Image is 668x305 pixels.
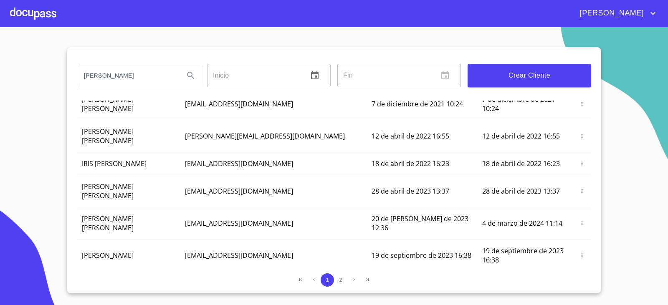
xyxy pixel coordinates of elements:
[339,277,342,283] span: 2
[474,70,584,81] span: Crear Cliente
[372,99,463,108] span: 7 de diciembre de 2021 10:24
[185,251,293,260] span: [EMAIL_ADDRESS][DOMAIN_NAME]
[372,131,449,141] span: 12 de abril de 2022 16:55
[482,187,560,196] span: 28 de abril de 2023 13:37
[185,219,293,228] span: [EMAIL_ADDRESS][DOMAIN_NAME]
[82,95,134,113] span: [PERSON_NAME] [PERSON_NAME]
[334,273,347,287] button: 2
[372,214,468,232] span: 20 de [PERSON_NAME] de 2023 12:36
[482,159,560,168] span: 18 de abril de 2022 16:23
[321,273,334,287] button: 1
[185,131,345,141] span: [PERSON_NAME][EMAIL_ADDRESS][DOMAIN_NAME]
[574,7,658,20] button: account of current user
[574,7,648,20] span: [PERSON_NAME]
[82,251,134,260] span: [PERSON_NAME]
[372,251,471,260] span: 19 de septiembre de 2023 16:38
[482,131,560,141] span: 12 de abril de 2022 16:55
[82,127,134,145] span: [PERSON_NAME] [PERSON_NAME]
[326,277,329,283] span: 1
[181,66,201,86] button: Search
[482,246,564,265] span: 19 de septiembre de 2023 16:38
[482,95,555,113] span: 7 de diciembre de 2021 10:24
[372,187,449,196] span: 28 de abril de 2023 13:37
[185,159,293,168] span: [EMAIL_ADDRESS][DOMAIN_NAME]
[185,187,293,196] span: [EMAIL_ADDRESS][DOMAIN_NAME]
[82,214,134,232] span: [PERSON_NAME] [PERSON_NAME]
[82,159,147,168] span: IRIS [PERSON_NAME]
[77,64,177,87] input: search
[185,99,293,108] span: [EMAIL_ADDRESS][DOMAIN_NAME]
[482,219,562,228] span: 4 de marzo de 2024 11:14
[372,159,449,168] span: 18 de abril de 2022 16:23
[82,182,134,200] span: [PERSON_NAME] [PERSON_NAME]
[468,64,591,87] button: Crear Cliente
